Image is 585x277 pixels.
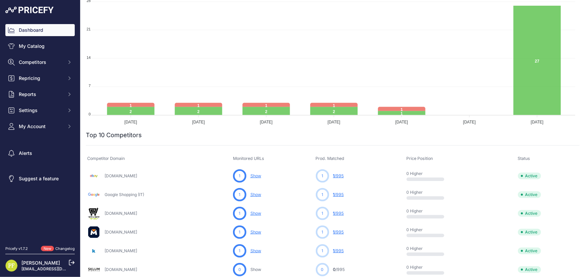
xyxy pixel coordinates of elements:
span: Repricing [19,75,63,82]
span: Active [518,248,541,254]
span: 1 [321,248,323,254]
tspan: [DATE] [124,119,137,124]
button: Competitors [5,56,75,68]
a: [EMAIL_ADDRESS][DOMAIN_NAME] [21,266,92,271]
span: 1 [333,173,335,178]
a: Dashboard [5,24,75,36]
button: Settings [5,104,75,116]
p: 0 Higher [407,208,450,214]
a: [PERSON_NAME] [21,260,60,266]
span: 1 [239,210,240,216]
a: [DOMAIN_NAME] [105,267,137,272]
tspan: [DATE] [260,119,273,124]
p: 0 Higher [407,246,450,251]
span: 1 [333,211,335,216]
tspan: [DATE] [531,119,544,124]
tspan: [DATE] [192,119,205,124]
span: Active [518,210,541,217]
span: 1 [321,173,323,179]
span: Active [518,266,541,273]
a: Show [250,267,261,272]
span: 0 [333,267,336,272]
a: 1/995 [333,211,344,216]
button: Reports [5,88,75,100]
a: [DOMAIN_NAME] [105,248,137,253]
span: 1 [239,173,240,179]
span: 0 [238,267,241,273]
a: Show [250,211,261,216]
span: 1 [321,229,323,235]
tspan: 21 [86,27,91,31]
span: New [41,246,54,252]
tspan: [DATE] [463,119,476,124]
span: Monitored URLs [233,156,264,161]
a: [DOMAIN_NAME] [105,229,137,235]
a: Show [250,248,261,253]
a: My Catalog [5,40,75,52]
tspan: 0 [89,112,91,116]
span: Active [518,173,541,179]
a: Show [250,229,261,235]
a: 1/995 [333,248,344,253]
span: My Account [19,123,63,130]
div: Pricefy v1.7.2 [5,246,28,252]
img: Pricefy Logo [5,7,54,13]
span: Price Position [407,156,433,161]
span: 1 [321,192,323,198]
span: 0 [321,267,324,273]
tspan: 7 [89,84,91,88]
a: Google Shopping (IT) [105,192,144,197]
a: Show [250,173,261,178]
a: Changelog [55,246,75,251]
nav: Sidebar [5,24,75,238]
span: 1 [333,248,335,253]
span: Settings [19,107,63,114]
p: 0 Higher [407,171,450,176]
span: Active [518,229,541,236]
span: 1 [239,248,240,254]
tspan: [DATE] [328,119,340,124]
a: 1/995 [333,192,344,197]
span: Prod. Matched [316,156,345,161]
span: Competitors [19,59,63,66]
tspan: 14 [86,55,91,59]
span: Status [518,156,530,161]
span: 1 [333,229,335,235]
a: [DOMAIN_NAME] [105,173,137,178]
a: Show [250,192,261,197]
span: Reports [19,91,63,98]
span: 1 [333,192,335,197]
button: Repricing [5,72,75,84]
a: 1/995 [333,173,344,178]
span: 1 [239,229,240,235]
span: 1 [239,192,240,198]
a: Suggest a feature [5,173,75,185]
a: 1/995 [333,229,344,235]
span: 1 [321,210,323,216]
p: 0 Higher [407,265,450,270]
span: Active [518,191,541,198]
tspan: [DATE] [395,119,408,124]
button: My Account [5,120,75,132]
p: 0 Higher [407,227,450,233]
p: 0 Higher [407,190,450,195]
span: Competitor Domain [87,156,125,161]
a: Alerts [5,147,75,159]
a: 0/995 [333,267,345,272]
h2: Top 10 Competitors [86,130,142,140]
a: [DOMAIN_NAME] [105,211,137,216]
